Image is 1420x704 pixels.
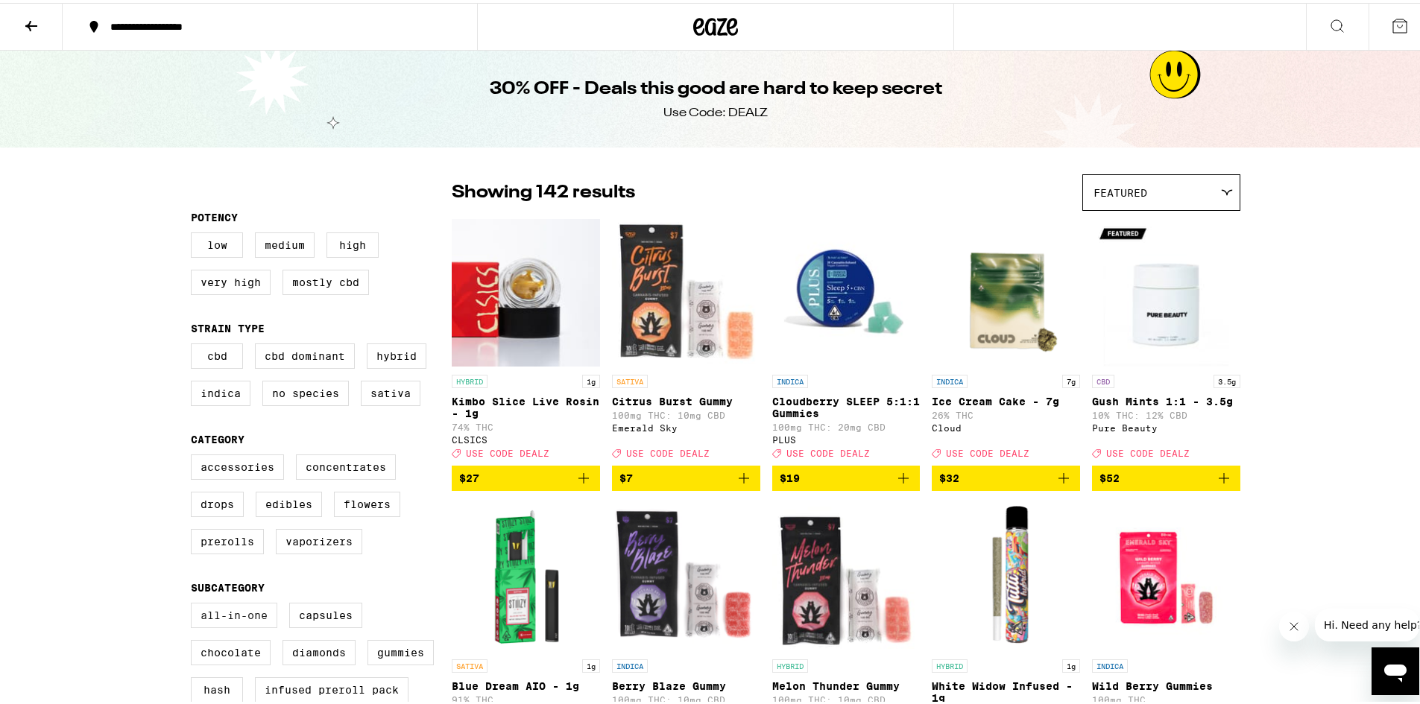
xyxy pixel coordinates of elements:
img: CLSICS - Kimbo Slice Live Rosin - 1g [452,215,600,364]
p: SATIVA [452,656,487,670]
img: Pure Beauty - Gush Mints 1:1 - 3.5g [1092,215,1240,364]
span: $32 [939,469,959,481]
p: INDICA [932,372,968,385]
a: Open page for Kimbo Slice Live Rosin - 1g from CLSICS [452,215,600,463]
label: CBD Dominant [255,340,355,366]
img: Emerald Sky - Melon Thunder Gummy [772,500,921,649]
p: 3.5g [1214,372,1240,385]
p: 100mg THC: 10mg CBD [772,692,921,702]
label: Mostly CBD [283,267,369,292]
label: Concentrates [296,451,396,477]
p: HYBRID [452,372,487,385]
p: CBD [1092,372,1114,385]
p: HYBRID [932,656,968,670]
h1: 30% OFF - Deals this good are hard to keep secret [490,74,942,99]
button: Add to bag [1092,463,1240,488]
label: High [326,229,379,255]
div: PLUS [772,432,921,442]
span: USE CODE DEALZ [786,445,870,455]
a: Open page for Gush Mints 1:1 - 3.5g from Pure Beauty [1092,215,1240,463]
p: 100mg THC: 10mg CBD [612,408,760,417]
label: Capsules [289,600,362,625]
img: Cloud - Ice Cream Cake - 7g [932,215,1080,364]
div: CLSICS [452,432,600,442]
span: Hi. Need any help? [9,10,107,22]
p: Kimbo Slice Live Rosin - 1g [452,393,600,416]
iframe: Message from company [1315,606,1419,638]
p: 26% THC [932,408,1080,417]
label: Hash [191,674,243,700]
p: HYBRID [772,656,808,670]
p: Citrus Burst Gummy [612,393,760,405]
label: Chocolate [191,637,271,662]
p: 91% THC [452,692,600,702]
p: INDICA [772,372,808,385]
p: 1g [582,372,600,385]
iframe: Button to launch messaging window [1372,644,1419,692]
button: Add to bag [452,463,600,488]
img: Emerald Sky - Wild Berry Gummies [1092,500,1240,649]
label: Medium [255,229,315,255]
label: Low [191,229,243,255]
a: Open page for Cloudberry SLEEP 5:1:1 Gummies from PLUS [772,215,921,463]
p: Blue Dream AIO - 1g [452,677,600,689]
p: Gush Mints 1:1 - 3.5g [1092,393,1240,405]
div: Emerald Sky [612,420,760,430]
p: 100mg THC: 20mg CBD [772,419,921,429]
img: Emerald Sky - Berry Blaze Gummy [612,500,760,649]
span: USE CODE DEALZ [946,445,1029,455]
p: 74% THC [452,419,600,429]
label: Vaporizers [276,526,362,551]
img: Tutti - White Widow Infused - 1g [932,500,1080,649]
p: White Widow Infused - 1g [932,677,1080,701]
img: PLUS - Cloudberry SLEEP 5:1:1 Gummies [772,215,921,364]
label: Prerolls [191,526,264,551]
button: Add to bag [932,463,1080,488]
legend: Category [191,431,244,443]
p: Cloudberry SLEEP 5:1:1 Gummies [772,393,921,416]
p: 7g [1062,372,1080,385]
label: Indica [191,378,250,403]
label: Very High [191,267,271,292]
p: SATIVA [612,372,648,385]
label: Accessories [191,451,284,477]
a: Open page for Ice Cream Cake - 7g from Cloud [932,215,1080,463]
span: Featured [1094,184,1147,196]
button: Add to bag [772,463,921,488]
p: INDICA [612,656,648,670]
img: Emerald Sky - Citrus Burst Gummy [612,215,760,364]
label: Hybrid [367,340,426,366]
span: USE CODE DEALZ [1106,445,1190,455]
span: USE CODE DEALZ [466,445,549,455]
label: Gummies [367,637,434,662]
p: 1g [582,656,600,670]
span: $27 [459,469,479,481]
legend: Strain Type [191,320,265,332]
legend: Subcategory [191,579,265,591]
span: $7 [619,469,633,481]
label: Drops [191,489,244,514]
span: $52 [1099,469,1120,481]
p: Berry Blaze Gummy [612,677,760,689]
label: No Species [262,378,349,403]
div: Cloud [932,420,1080,430]
p: 100mg THC: 10mg CBD [612,692,760,702]
p: Ice Cream Cake - 7g [932,393,1080,405]
label: All-In-One [191,600,277,625]
a: Open page for Citrus Burst Gummy from Emerald Sky [612,215,760,463]
iframe: Close message [1279,609,1309,638]
p: Wild Berry Gummies [1092,677,1240,689]
label: Diamonds [283,637,356,662]
button: Add to bag [612,463,760,488]
span: $19 [780,469,800,481]
div: Use Code: DEALZ [663,102,768,118]
span: USE CODE DEALZ [626,445,710,455]
label: Sativa [361,378,420,403]
label: Infused Preroll Pack [255,674,408,700]
p: Showing 142 results [452,177,635,203]
p: INDICA [1092,656,1128,670]
legend: Potency [191,209,238,221]
p: Melon Thunder Gummy [772,677,921,689]
label: CBD [191,340,243,366]
label: Flowers [334,489,400,514]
